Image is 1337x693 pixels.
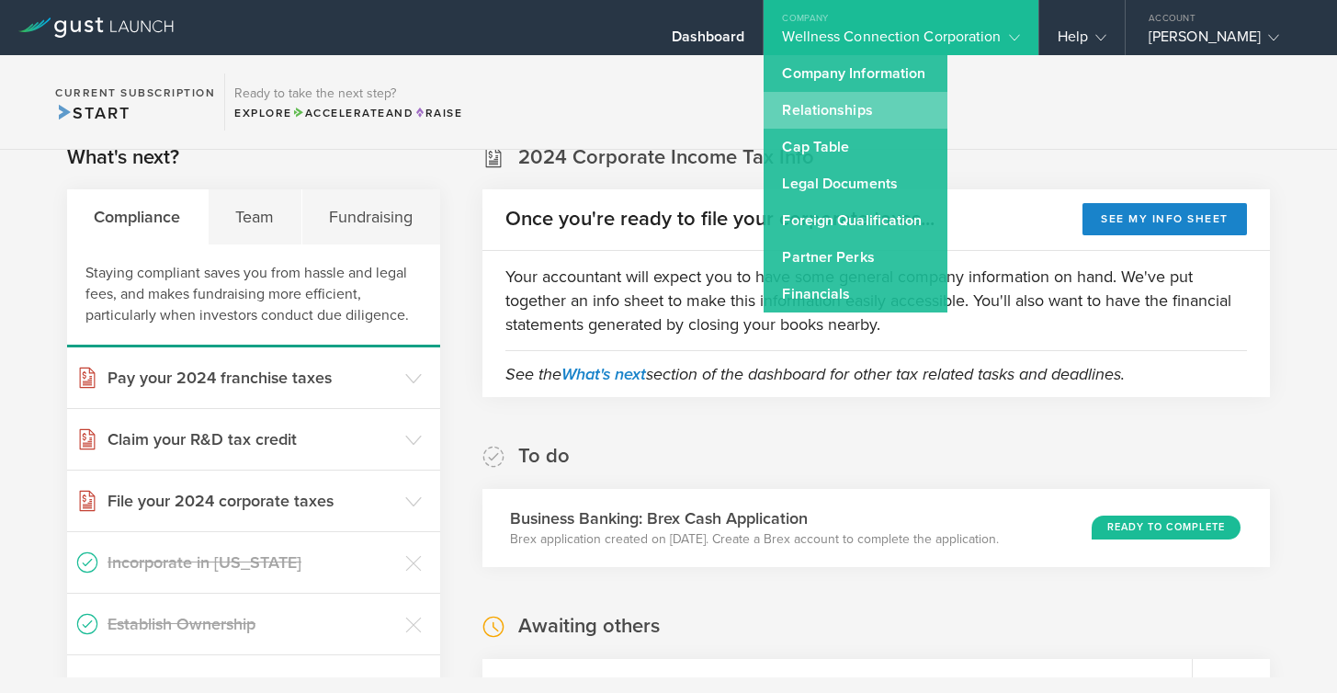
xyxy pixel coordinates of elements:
h3: Incorporate in [US_STATE] [108,551,396,574]
p: Your accountant will expect you to have some general company information on hand. We've put toget... [505,265,1247,336]
div: Business Banking: Brex Cash ApplicationBrex application created on [DATE]. Create a Brex account ... [482,489,1270,567]
em: See the section of the dashboard for other tax related tasks and deadlines. [505,364,1125,384]
h2: 2024 Corporate Income Tax Info [518,144,814,171]
div: Ready to take the next step?ExploreAccelerateandRaise [224,74,471,131]
h2: Awaiting others [518,613,660,640]
span: Raise [414,107,462,119]
div: Staying compliant saves you from hassle and legal fees, and makes fundraising more efficient, par... [67,244,440,347]
h3: Pay your 2024 franchise taxes [108,366,396,390]
p: Brex application created on [DATE]. Create a Brex account to complete the application. [510,530,999,549]
span: Start [55,103,130,123]
h2: To do [518,443,570,470]
h2: Once you're ready to file your corporate taxes... [505,206,935,233]
button: See my info sheet [1082,203,1247,235]
h3: Establish Ownership [108,612,396,636]
h2: Current Subscription [55,87,215,98]
h3: Claim your R&D tax credit [108,427,396,451]
div: Explore [234,105,462,121]
div: Fundraising [302,189,440,244]
div: Ready to Complete [1092,516,1241,540]
h3: Ready to take the next step? [234,87,462,100]
div: Team [209,189,302,244]
span: and [292,107,414,119]
h3: Business Banking: Brex Cash Application [510,506,999,530]
a: What's next [561,364,646,384]
h2: What's next? [67,144,179,171]
div: [PERSON_NAME] [1149,28,1305,55]
div: Compliance [67,189,209,244]
h3: File your 2024 corporate taxes [108,489,396,513]
span: Accelerate [292,107,386,119]
div: Dashboard [672,28,745,55]
div: Help [1058,28,1106,55]
div: Wellness Connection Corporation [782,28,1019,55]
